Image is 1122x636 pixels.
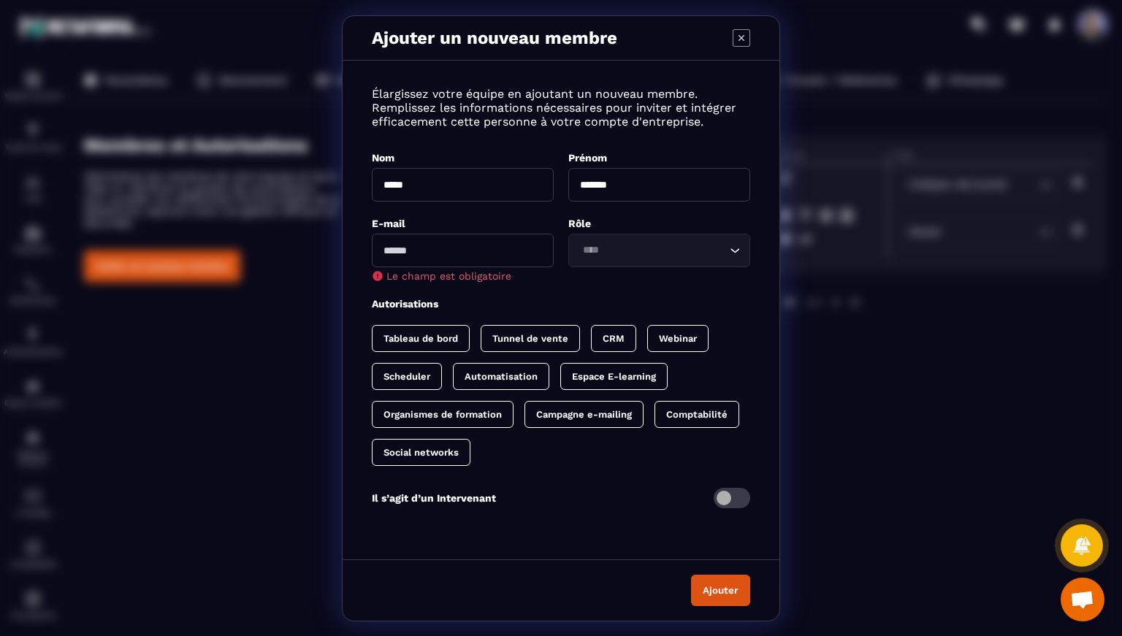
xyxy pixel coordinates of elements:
input: Search for option [578,242,726,258]
span: Le champ est obligatoire [386,270,511,282]
p: Tunnel de vente [492,333,568,344]
p: Ajouter un nouveau membre [372,28,617,48]
p: Tableau de bord [383,333,458,344]
p: Webinar [659,333,697,344]
label: Nom [372,152,394,164]
label: E-mail [372,218,405,229]
p: Social networks [383,447,459,458]
p: Il s’agit d’un Intervenant [372,492,496,504]
label: Autorisations [372,298,438,310]
p: Scheduler [383,371,430,382]
p: Élargissez votre équipe en ajoutant un nouveau membre. Remplissez les informations nécessaires po... [372,87,750,129]
p: Comptabilité [666,409,728,420]
label: Rôle [568,218,591,229]
p: Campagne e-mailing [536,409,632,420]
label: Prénom [568,152,607,164]
p: Espace E-learning [572,371,656,382]
div: Search for option [568,234,750,267]
p: CRM [603,333,625,344]
a: Ouvrir le chat [1061,578,1104,621]
button: Ajouter [691,575,750,606]
p: Organismes de formation [383,409,502,420]
p: Automatisation [465,371,538,382]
